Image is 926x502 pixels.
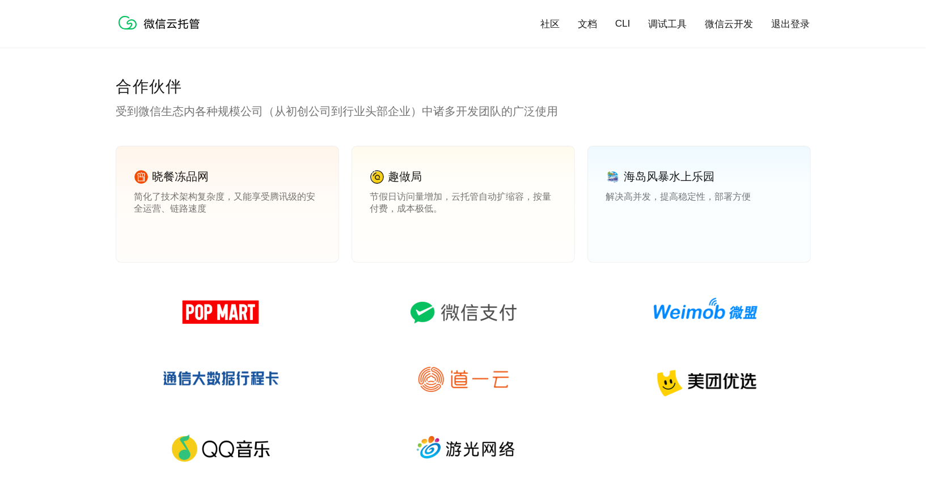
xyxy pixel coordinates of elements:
[649,18,687,31] a: 调试工具
[388,169,422,184] p: 趣做局
[578,18,597,31] a: 文档
[116,76,810,99] p: 合作伙伴
[540,18,560,31] a: 社区
[116,11,207,34] img: 微信云托管
[606,191,792,214] p: 解决高并发，提高稳定性，部署方便
[772,18,810,31] a: 退出登录
[116,103,810,119] p: 受到微信生态内各种规模公司（从初创公司到行业头部企业）中诸多开发团队的广泛使用
[624,169,715,184] p: 海岛风暴水上乐园
[116,26,207,36] a: 微信云托管
[153,169,209,184] p: 晓餐冻品网
[615,18,630,29] a: CLI
[705,18,754,31] a: 微信云开发
[370,191,556,214] p: 节假日访问量增加，云托管自动扩缩容，按量付费，成本极低。
[134,191,320,214] p: 简化了技术架构复杂度，又能享受腾讯级的安全运营、链路速度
